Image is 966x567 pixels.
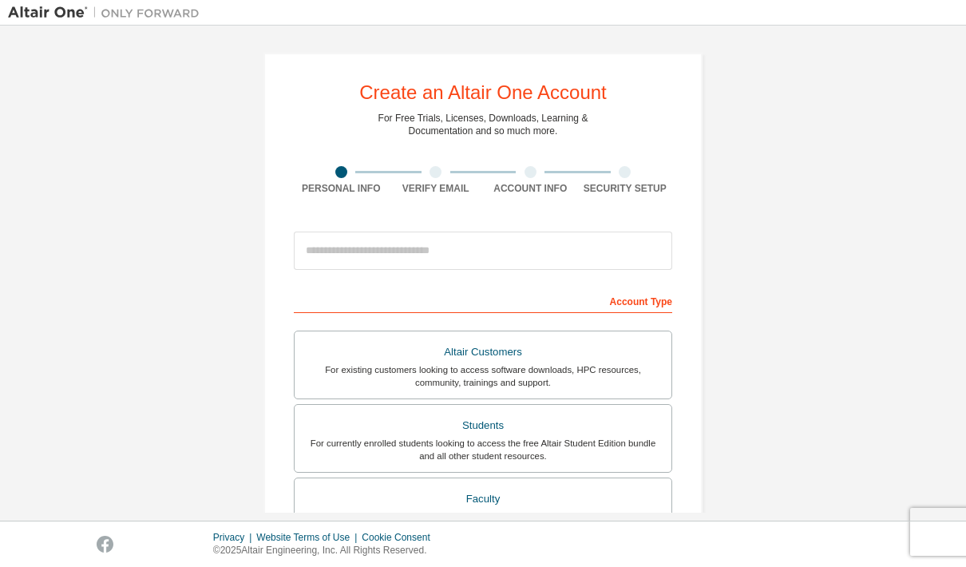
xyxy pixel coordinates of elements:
div: Personal Info [294,182,389,195]
div: Verify Email [389,182,484,195]
div: For existing customers looking to access software downloads, HPC resources, community, trainings ... [304,363,662,389]
img: Altair One [8,5,208,21]
div: Account Info [483,182,578,195]
div: For currently enrolled students looking to access the free Altair Student Edition bundle and all ... [304,437,662,462]
div: Account Type [294,287,672,313]
div: For Free Trials, Licenses, Downloads, Learning & Documentation and so much more. [378,112,588,137]
div: Create an Altair One Account [359,83,607,102]
div: Security Setup [578,182,673,195]
div: For faculty & administrators of academic institutions administering students and accessing softwa... [304,510,662,535]
div: Faculty [304,488,662,510]
div: Cookie Consent [362,531,439,544]
div: Altair Customers [304,341,662,363]
p: © 2025 Altair Engineering, Inc. All Rights Reserved. [213,544,440,557]
div: Privacy [213,531,256,544]
div: Website Terms of Use [256,531,362,544]
div: Students [304,414,662,437]
img: facebook.svg [97,536,113,553]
